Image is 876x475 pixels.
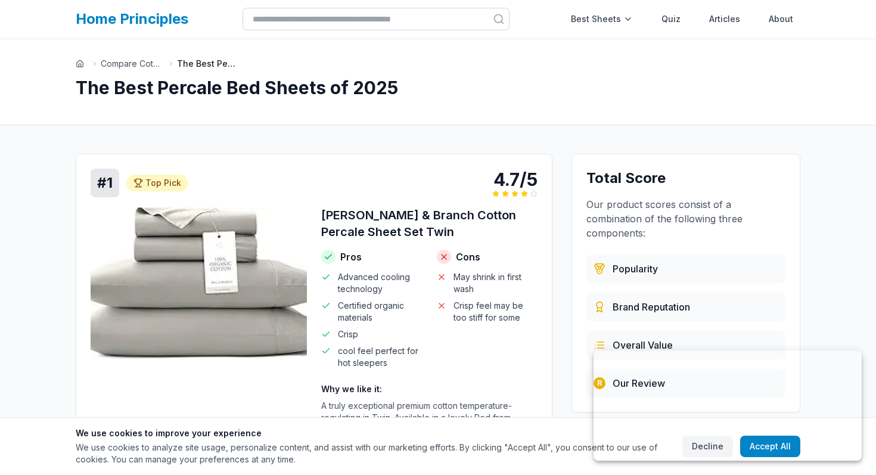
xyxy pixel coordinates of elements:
[453,300,538,324] span: Crisp feel may be too stiff for some
[321,250,423,264] h4: Pros
[338,328,358,340] span: Crisp
[177,58,237,70] span: The Best Percale Bed Sheets of 2025
[76,427,673,439] h3: We use cookies to improve your experience
[586,369,785,398] div: Our team's hands-on testing and evaluation process
[702,7,747,31] a: Articles
[492,169,538,190] div: 4.7/5
[91,169,119,197] div: # 1
[76,58,800,70] nav: Breadcrumb
[321,383,538,395] h4: Why we like it:
[762,7,800,31] a: About
[586,197,785,240] p: Our product scores consist of a combination of the following three components:
[586,169,785,188] h3: Total Score
[338,271,423,295] span: Advanced cooling technology
[613,262,658,276] span: Popularity
[654,7,688,31] a: Quiz
[586,293,785,321] div: Evaluated from brand history, quality standards, and market presence
[453,271,538,295] span: May shrink in first wash
[101,58,160,70] a: Compare Cott...
[76,77,800,98] h1: The Best Percale Bed Sheets of 2025
[76,442,673,465] p: We use cookies to analyze site usage, personalize content, and assist with our marketing efforts....
[613,338,673,352] span: Overall Value
[586,331,785,359] div: Combines price, quality, durability, and customer satisfaction
[76,10,188,27] a: Home Principles
[338,300,423,324] span: Certified organic materials
[564,7,640,31] div: Best Sheets
[338,345,423,369] span: cool feel perfect for hot sleepers
[437,250,538,264] h4: Cons
[91,207,307,359] img: Boll & Branch Cotton Percale Sheet Set Twin - Cotton product image
[145,177,181,189] span: Top Pick
[76,60,84,68] a: Go to homepage
[321,400,538,448] p: A truly exceptional premium cotton temperature-regulating in Twin. Available in a lovely Red from...
[321,207,538,240] h3: [PERSON_NAME] & Branch Cotton Percale Sheet Set Twin
[586,254,785,283] div: Based on customer reviews, ratings, and sales data
[613,300,690,314] span: Brand Reputation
